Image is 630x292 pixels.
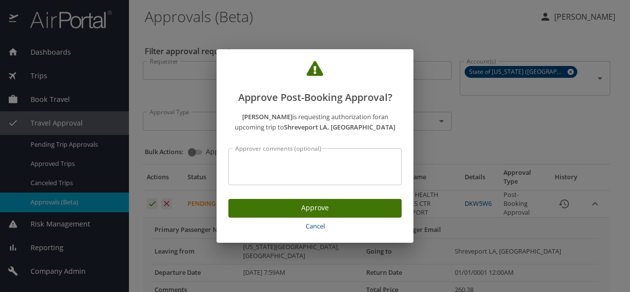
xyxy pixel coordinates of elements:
[242,112,292,121] strong: [PERSON_NAME]
[228,218,402,235] button: Cancel
[284,123,395,131] strong: Shreveport LA, [GEOGRAPHIC_DATA]
[236,202,394,214] span: Approve
[228,112,402,132] p: is requesting authorization for an upcoming trip to
[228,61,402,105] h2: Approve Post-Booking Approval?
[232,221,398,232] span: Cancel
[228,199,402,218] button: Approve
